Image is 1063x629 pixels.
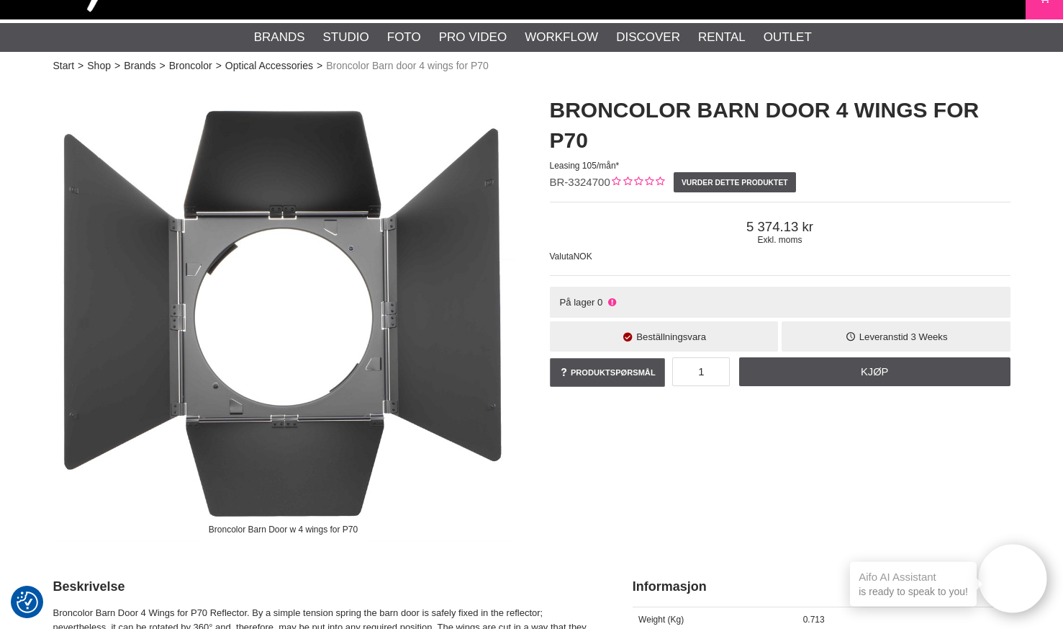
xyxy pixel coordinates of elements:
[323,28,369,47] a: Studio
[674,172,796,192] a: Vurder dette produktet
[78,58,83,73] span: >
[550,176,610,188] span: BR-3324700
[525,28,598,47] a: Workflow
[764,28,812,47] a: Outlet
[225,58,313,73] a: Optical Accessories
[17,589,38,615] button: Samtykkepreferanser
[638,615,684,625] span: Weight (Kg)
[439,28,507,47] a: Pro Video
[254,28,305,47] a: Brands
[859,569,968,584] h4: Aifo AI Assistant
[910,331,947,342] span: 3 Weeks
[169,58,212,73] a: Broncolor
[559,297,594,308] span: På lager
[698,28,746,47] a: Rental
[317,58,322,73] span: >
[574,251,592,262] span: NOK
[610,175,664,190] div: Kundevurdering: 0
[17,592,38,613] img: Revisit consent button
[53,81,514,542] img: Broncolor Barn Door w 4 wings for P70
[124,58,155,73] a: Brands
[597,297,602,308] span: 0
[550,235,1010,245] span: Exkl. moms
[53,58,75,73] a: Start
[636,331,706,342] span: Beställningsvara
[633,578,1010,596] h2: Informasjon
[387,28,421,47] a: Foto
[196,517,370,542] div: Broncolor Barn Door w 4 wings for P70
[87,58,111,73] a: Shop
[160,58,166,73] span: >
[606,297,618,308] i: Ikke på lager
[616,28,680,47] a: Discover
[803,615,825,625] span: 0.713
[550,95,1010,156] h1: Broncolor Barn door 4 wings for P70
[850,562,977,607] div: is ready to speak to you!
[550,358,666,387] a: Produktspørsmål
[550,251,574,262] span: Valuta
[326,58,489,73] span: Broncolor Barn door 4 wings for P70
[859,331,908,342] span: Leveranstid
[53,578,597,596] h2: Beskrivelse
[216,58,222,73] span: >
[550,161,620,171] span: Leasing 105/mån*
[114,58,120,73] span: >
[739,357,1010,386] a: Kjøp
[550,219,1010,235] span: 5 374.13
